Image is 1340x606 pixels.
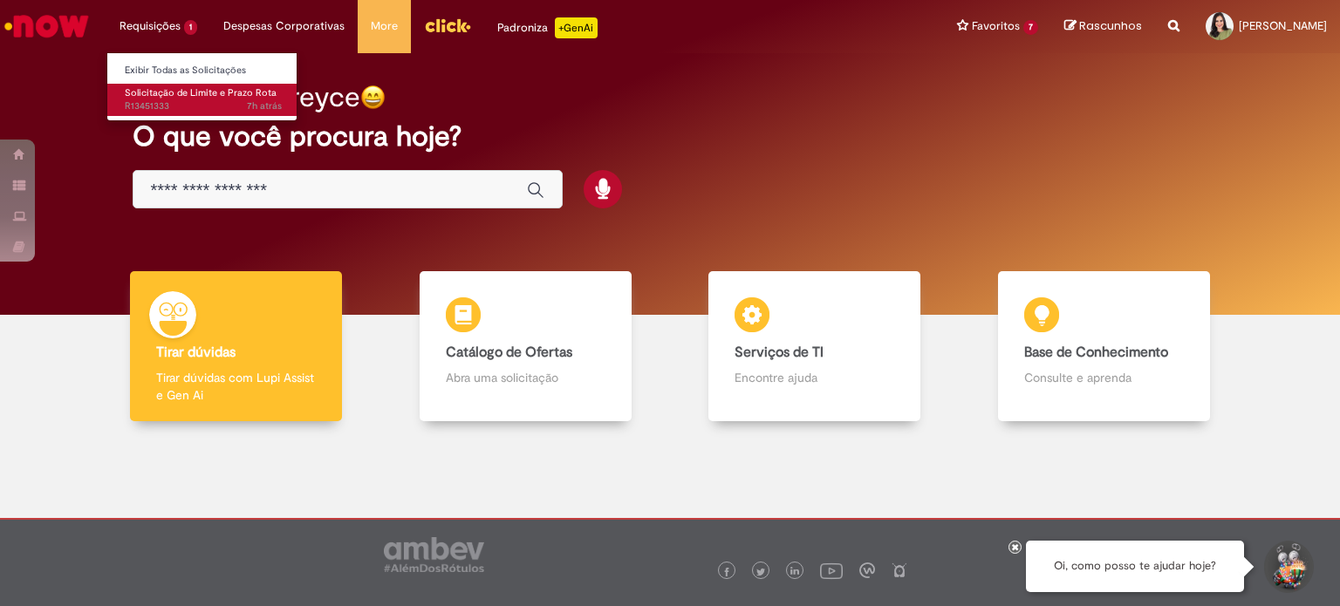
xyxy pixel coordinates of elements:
a: Base de Conhecimento Consulte e aprenda [960,271,1249,422]
img: happy-face.png [360,85,386,110]
h2: O que você procura hoje? [133,121,1208,152]
p: Abra uma solicitação [446,369,605,386]
img: logo_footer_naosei.png [892,562,907,578]
a: Serviços de TI Encontre ajuda [670,271,960,422]
span: R13451333 [125,99,282,113]
span: [PERSON_NAME] [1239,18,1327,33]
p: Tirar dúvidas com Lupi Assist e Gen Ai [156,369,316,404]
a: Aberto R13451333 : Solicitação de Limite e Prazo Rota [107,84,299,116]
span: Requisições [120,17,181,35]
b: Base de Conhecimento [1024,344,1168,361]
a: Catálogo de Ofertas Abra uma solicitação [381,271,671,422]
img: logo_footer_youtube.png [820,559,843,582]
span: 7h atrás [247,99,282,112]
p: Consulte e aprenda [1024,369,1184,386]
p: +GenAi [555,17,598,38]
span: Rascunhos [1079,17,1142,34]
a: Tirar dúvidas Tirar dúvidas com Lupi Assist e Gen Ai [92,271,381,422]
span: Despesas Corporativas [223,17,345,35]
span: 7 [1023,20,1038,35]
a: Rascunhos [1064,18,1142,35]
span: 1 [184,20,197,35]
p: Encontre ajuda [735,369,894,386]
span: Favoritos [972,17,1020,35]
time: 27/08/2025 10:09:49 [247,99,282,112]
img: logo_footer_facebook.png [722,568,731,576]
img: logo_footer_linkedin.png [790,567,799,577]
span: Solicitação de Limite e Prazo Rota [125,86,277,99]
img: logo_footer_ambev_rotulo_gray.png [384,537,484,572]
b: Catálogo de Ofertas [446,344,572,361]
b: Serviços de TI [735,344,824,361]
img: logo_footer_workplace.png [859,562,875,578]
div: Padroniza [497,17,598,38]
img: ServiceNow [2,9,92,44]
img: logo_footer_twitter.png [756,568,765,576]
a: Exibir Todas as Solicitações [107,61,299,80]
div: Oi, como posso te ajudar hoje? [1026,541,1244,592]
ul: Requisições [106,52,297,121]
b: Tirar dúvidas [156,344,236,361]
span: More [371,17,398,35]
img: click_logo_yellow_360x200.png [424,12,471,38]
button: Iniciar Conversa de Suporte [1261,541,1314,593]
